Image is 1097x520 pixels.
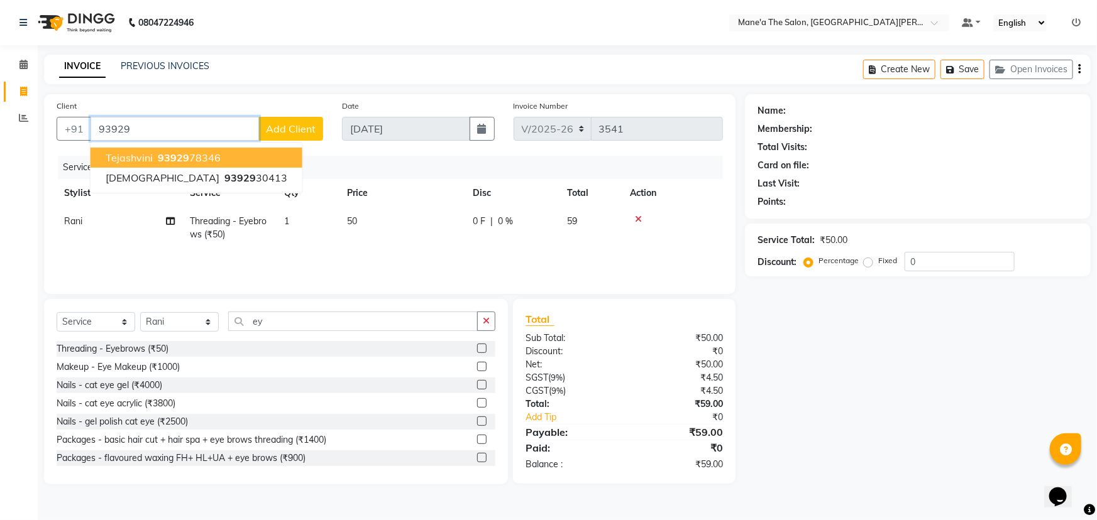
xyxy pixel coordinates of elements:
b: 08047224946 [138,5,194,40]
div: ( ) [516,371,624,384]
div: ₹50.00 [624,332,732,345]
div: Packages - flavoured waxing FH+ HL+UA + eye brows (₹900) [57,452,306,465]
ngb-highlight: 78346 [155,151,221,164]
span: tejashvini [106,151,153,164]
button: Create New [863,60,935,79]
div: Card on file: [758,159,809,172]
span: Add Client [266,122,316,135]
div: ₹59.00 [624,458,732,471]
div: Makeup - Eye Makeup (₹1000) [57,360,180,374]
div: ₹0 [642,411,732,424]
div: Total Visits: [758,141,807,154]
span: 59 [567,215,577,227]
label: Percentage [819,255,859,266]
a: PREVIOUS INVOICES [121,60,209,72]
div: Paid: [516,440,624,455]
span: 9% [551,386,563,396]
label: Invoice Number [514,100,568,112]
button: Open Invoices [990,60,1073,79]
div: Points: [758,195,786,209]
div: ₹59.00 [624,425,732,440]
th: Price [339,179,465,207]
div: Payable: [516,425,624,440]
span: [DEMOGRAPHIC_DATA] [106,171,219,184]
div: Packages - basic hair cut + hair spa + eye brows threading (₹1400) [57,433,326,447]
div: ₹4.50 [624,371,732,384]
div: Last Visit: [758,177,800,190]
button: Save [940,60,984,79]
a: INVOICE [59,55,106,78]
span: 0 F [473,215,485,228]
th: Qty [277,179,339,207]
input: Search by Name/Mobile/Email/Code [91,117,259,141]
div: Name: [758,104,786,117]
span: Rani [64,215,82,227]
div: Nails - cat eye acrylic (₹3800) [57,397,175,410]
div: Discount: [758,256,797,269]
label: Date [342,100,359,112]
div: Threading - Eyebrows (₹50) [57,342,168,355]
div: Net: [516,358,624,371]
span: SGST [526,372,548,383]
div: ₹0 [624,345,732,358]
span: 50 [347,215,357,227]
label: Client [57,100,77,112]
th: Total [560,179,622,207]
span: | [490,215,493,228]
iframe: chat widget [1044,470,1084,507]
th: Action [622,179,723,207]
label: Fixed [878,255,897,266]
a: Add Tip [516,411,642,424]
div: Nails - gel polish cat eye (₹2500) [57,415,188,428]
button: Add Client [258,117,323,141]
input: Search or Scan [228,311,478,331]
span: Total [526,313,554,326]
th: Disc [465,179,560,207]
span: 0 % [498,215,513,228]
div: ₹50.00 [624,358,732,371]
div: ₹59.00 [624,398,732,411]
div: Services [58,156,732,179]
div: Nails - cat eye gel (₹4000) [57,379,162,392]
button: +91 [57,117,92,141]
span: 1 [284,215,289,227]
th: Stylist [57,179,182,207]
span: 93929 [224,171,256,184]
ngb-highlight: 30413 [222,171,287,184]
div: ( ) [516,384,624,398]
span: 93929 [158,151,189,164]
div: Discount: [516,345,624,358]
div: Total: [516,398,624,411]
div: ₹0 [624,440,732,455]
div: Balance : [516,458,624,471]
span: CGST [526,385,549,396]
span: Threading - Eyebrows (₹50) [190,215,267,240]
div: Membership: [758,122,812,136]
div: Service Total: [758,234,815,247]
div: Sub Total: [516,332,624,345]
span: 9% [551,372,563,382]
div: ₹50.00 [820,234,847,247]
img: logo [32,5,118,40]
div: ₹4.50 [624,384,732,398]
